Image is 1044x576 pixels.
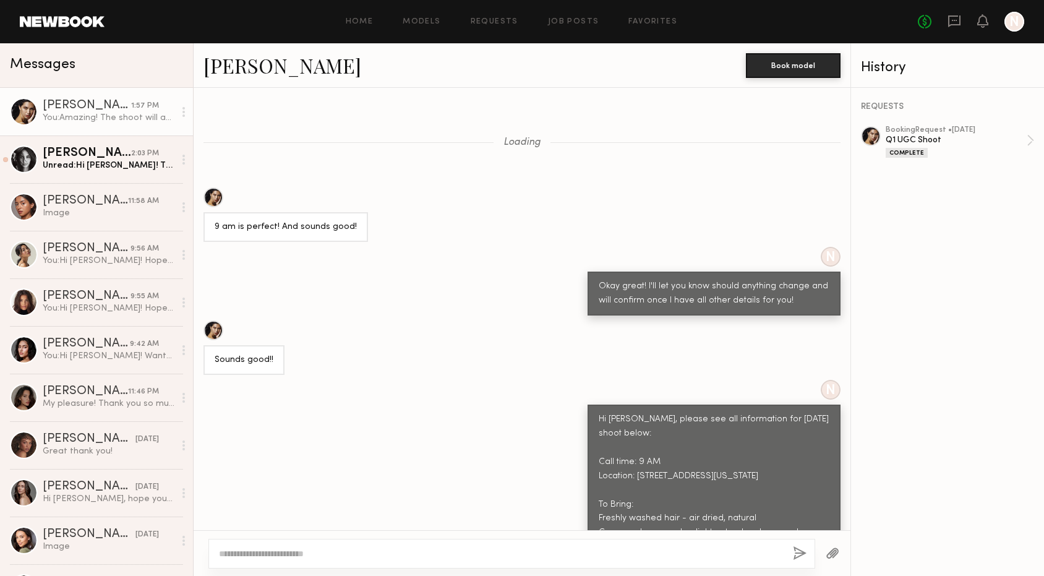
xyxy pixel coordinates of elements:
[886,134,1027,146] div: Q1 UGC Shoot
[1004,12,1024,32] a: N
[128,386,159,398] div: 11:46 PM
[135,481,159,493] div: [DATE]
[43,160,174,171] div: Unread: Hi [PERSON_NAME]! Thank you so much for reaching out. Im holding for a job right now and ...
[43,433,135,445] div: [PERSON_NAME]
[43,112,174,124] div: You: Amazing! The shoot will actually be in [GEOGRAPHIC_DATA] - does that still work for you? Lik...
[886,148,928,158] div: Complete
[548,18,599,26] a: Job Posts
[131,148,159,160] div: 2:03 PM
[403,18,440,26] a: Models
[135,434,159,445] div: [DATE]
[471,18,518,26] a: Requests
[503,137,541,148] span: Loading
[43,350,174,362] div: You: Hi [PERSON_NAME]! Wanted to follow up here :)
[886,126,1027,134] div: booking Request • [DATE]
[886,126,1034,158] a: bookingRequest •[DATE]Q1 UGC ShootComplete
[346,18,374,26] a: Home
[43,493,174,505] div: Hi [PERSON_NAME], hope you are doing good! Thank you for reaching out and thank you for interest....
[628,18,677,26] a: Favorites
[135,529,159,541] div: [DATE]
[43,100,131,112] div: [PERSON_NAME]
[131,100,159,112] div: 1:57 PM
[43,445,174,457] div: Great thank you!
[43,290,130,303] div: [PERSON_NAME]
[43,385,128,398] div: [PERSON_NAME]
[130,291,159,303] div: 9:55 AM
[43,338,130,350] div: [PERSON_NAME]
[746,53,841,78] button: Book model
[43,541,174,552] div: Image
[130,338,159,350] div: 9:42 AM
[128,196,159,207] div: 11:58 AM
[10,58,75,72] span: Messages
[43,398,174,410] div: My pleasure! Thank you so much! Here is my address: [PERSON_NAME] [STREET_ADDRESS][PERSON_NAME]
[599,280,829,308] div: Okay great! I'll let you know should anything change and will confirm once I have all other detai...
[203,52,361,79] a: [PERSON_NAME]
[215,353,273,368] div: Sounds good!!
[215,220,357,234] div: 9 am is perfect! And sounds good!
[43,528,135,541] div: [PERSON_NAME]
[43,207,174,219] div: Image
[43,195,128,207] div: [PERSON_NAME]
[861,61,1034,75] div: History
[43,481,135,493] div: [PERSON_NAME]
[746,59,841,70] a: Book model
[43,147,131,160] div: [PERSON_NAME]
[43,243,130,255] div: [PERSON_NAME]
[43,303,174,314] div: You: Hi [PERSON_NAME]! Hope you're well :) I'm Ela, creative producer for Act+Acre. We have an up...
[861,103,1034,111] div: REQUESTS
[43,255,174,267] div: You: Hi [PERSON_NAME]! Hope you're well :) We have an upcoming shoot [DATE][DATE] and wanted to s...
[130,243,159,255] div: 9:56 AM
